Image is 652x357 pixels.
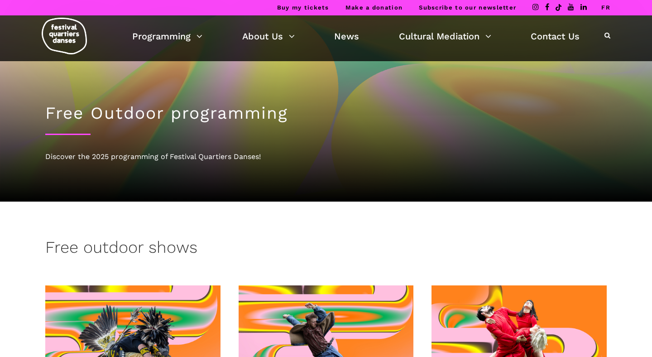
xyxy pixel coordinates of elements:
h3: Free outdoor shows [45,238,197,261]
div: Discover the 2025 programming of Festival Quartiers Danses! [45,151,607,163]
a: Programming [132,29,202,44]
a: FR [601,4,610,11]
a: Make a donation [345,4,403,11]
a: Subscribe to our newsletter [419,4,516,11]
a: Contact Us [531,29,580,44]
a: Cultural Mediation [399,29,491,44]
a: News [334,29,359,44]
a: About Us [242,29,295,44]
h1: Free Outdoor programming [45,103,607,123]
a: Buy my tickets [277,4,329,11]
img: logo-fqd-med [42,18,87,54]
